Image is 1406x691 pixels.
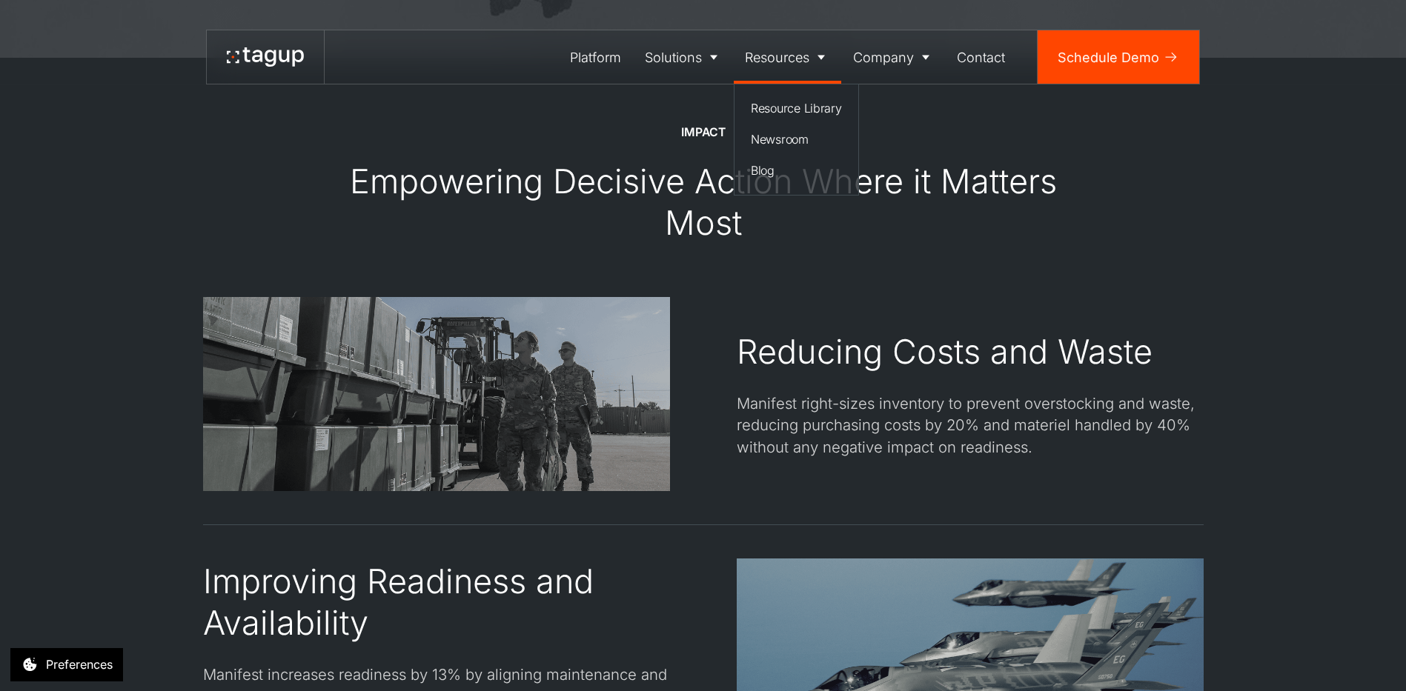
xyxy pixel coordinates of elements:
[737,393,1204,458] div: Manifest right-sizes inventory to prevent overstocking and waste, reducing purchasing costs by 20...
[745,47,809,67] div: Resources
[751,130,842,148] div: Newsroom
[681,124,726,141] div: IMPACT
[751,99,842,117] div: Resource Library
[841,30,946,84] a: Company
[737,331,1153,373] div: Reducing Costs and Waste
[946,30,1018,84] a: Contact
[751,161,842,179] div: Blog
[1058,47,1159,67] div: Schedule Demo
[744,126,849,154] a: Newsroom
[633,30,734,84] a: Solutions
[46,655,113,673] div: Preferences
[645,47,702,67] div: Solutions
[734,84,860,196] nav: Resources
[957,47,1005,67] div: Contact
[570,47,621,67] div: Platform
[203,561,670,644] div: Improving Readiness and Availability
[559,30,634,84] a: Platform
[336,161,1070,244] div: Empowering Decisive Action Where it Matters Most
[853,47,914,67] div: Company
[744,95,849,123] a: Resource Library
[1038,30,1199,84] a: Schedule Demo
[734,30,842,84] a: Resources
[744,157,849,185] a: Blog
